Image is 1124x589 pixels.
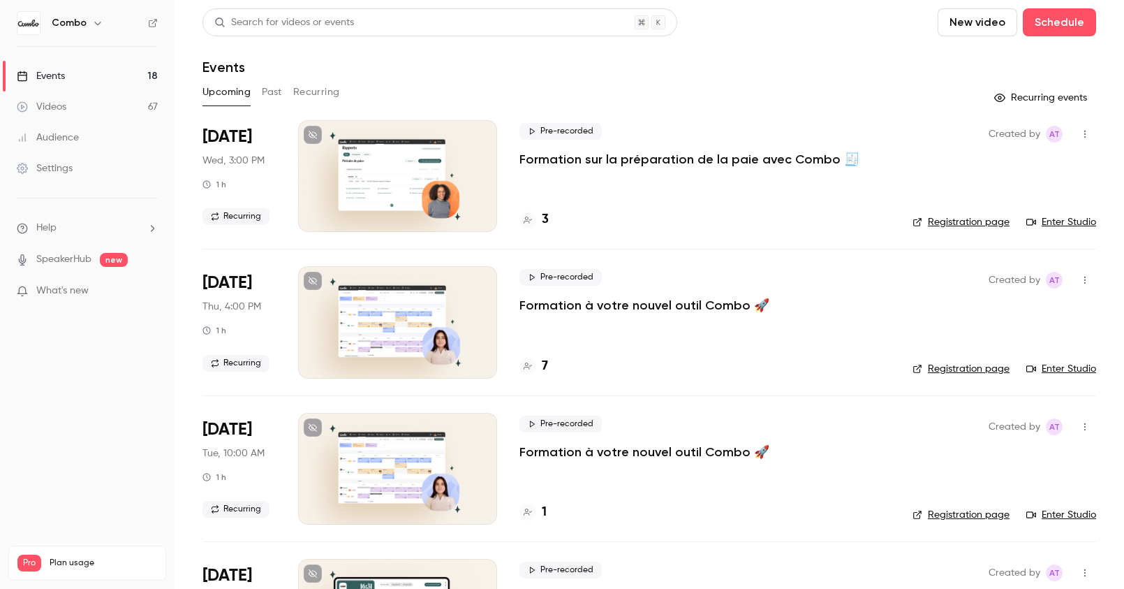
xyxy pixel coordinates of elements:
span: Amandine Test [1046,419,1063,435]
span: Created by [989,272,1040,289]
a: Registration page [912,215,1010,229]
a: Formation à votre nouvel outil Combo 🚀 [519,444,769,460]
a: Enter Studio [1026,215,1096,229]
span: AT [1049,126,1060,143]
span: Amandine Test [1046,272,1063,289]
span: Recurring [202,355,269,372]
span: Amandine Test [1046,126,1063,143]
div: Aug 27 Wed, 3:00 PM (Europe/Paris) [202,120,276,232]
h4: 1 [542,503,547,522]
a: Formation à votre nouvel outil Combo 🚀 [519,297,769,314]
span: AT [1049,272,1060,289]
span: new [100,253,128,267]
span: Tue, 10:00 AM [202,446,265,460]
div: Audience [17,131,79,145]
button: Recurring events [988,87,1096,109]
span: Help [36,221,57,235]
a: Formation sur la préparation de la paie avec Combo 🧾 [519,151,859,168]
a: Registration page [912,362,1010,376]
button: Recurring [293,81,340,103]
h6: Combo [52,16,87,30]
span: AT [1049,565,1060,581]
a: 1 [519,503,547,522]
span: Pro [17,555,41,572]
h1: Events [202,59,245,75]
span: Amandine Test [1046,565,1063,581]
div: Videos [17,100,66,114]
a: Enter Studio [1026,362,1096,376]
div: 1 h [202,179,226,190]
div: 1 h [202,325,226,336]
span: Recurring [202,501,269,518]
span: Recurring [202,208,269,225]
span: Pre-recorded [519,269,602,286]
button: New video [938,8,1017,36]
span: Wed, 3:00 PM [202,154,265,168]
button: Schedule [1023,8,1096,36]
span: Created by [989,126,1040,143]
a: Registration page [912,508,1010,522]
div: Sep 2 Tue, 10:00 AM (Europe/Paris) [202,413,276,525]
span: [DATE] [202,126,252,148]
span: Created by [989,565,1040,581]
div: Events [17,69,65,83]
div: Search for videos or events [214,15,354,30]
a: SpeakerHub [36,252,91,267]
img: Combo [17,12,40,34]
h4: 7 [542,357,548,376]
div: 1 h [202,472,226,483]
a: Enter Studio [1026,508,1096,522]
button: Upcoming [202,81,251,103]
span: What's new [36,284,89,298]
button: Past [262,81,282,103]
span: Pre-recorded [519,562,602,579]
span: Pre-recorded [519,123,602,140]
a: 7 [519,357,548,376]
span: Created by [989,419,1040,435]
iframe: Noticeable Trigger [141,285,158,298]
div: Aug 28 Thu, 4:00 PM (Europe/Paris) [202,266,276,378]
li: help-dropdown-opener [17,221,158,235]
div: Settings [17,161,73,175]
span: Thu, 4:00 PM [202,300,261,314]
span: Plan usage [50,558,157,569]
span: [DATE] [202,565,252,587]
span: [DATE] [202,419,252,441]
span: AT [1049,419,1060,435]
a: 3 [519,210,549,229]
span: [DATE] [202,272,252,294]
span: Pre-recorded [519,416,602,432]
h4: 3 [542,210,549,229]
